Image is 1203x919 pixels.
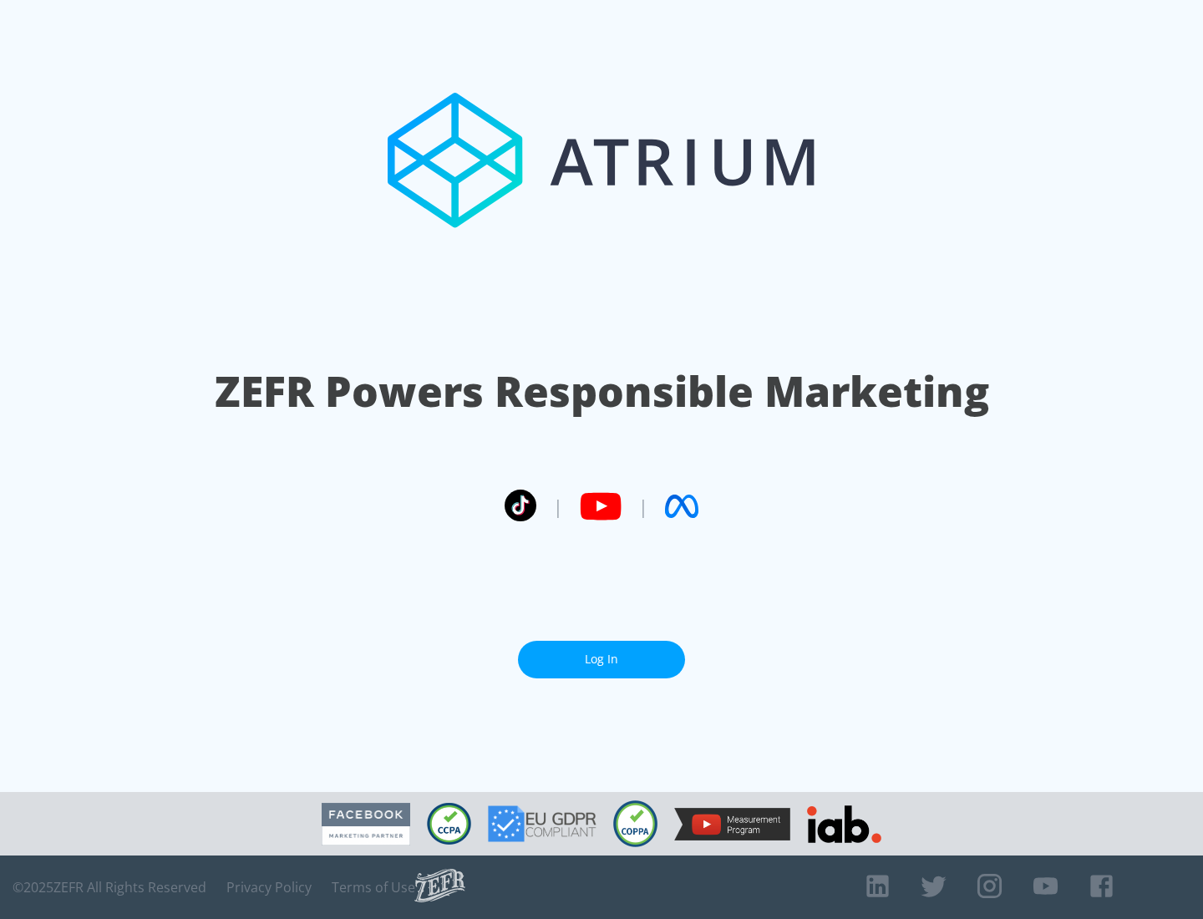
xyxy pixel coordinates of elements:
img: YouTube Measurement Program [674,808,790,840]
span: | [638,494,648,519]
h1: ZEFR Powers Responsible Marketing [215,363,989,420]
a: Terms of Use [332,879,415,896]
span: | [553,494,563,519]
span: © 2025 ZEFR All Rights Reserved [13,879,206,896]
img: COPPA Compliant [613,800,657,847]
img: IAB [807,805,881,843]
img: CCPA Compliant [427,803,471,845]
a: Log In [518,641,685,678]
img: Facebook Marketing Partner [322,803,410,845]
img: GDPR Compliant [488,805,596,842]
a: Privacy Policy [226,879,312,896]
